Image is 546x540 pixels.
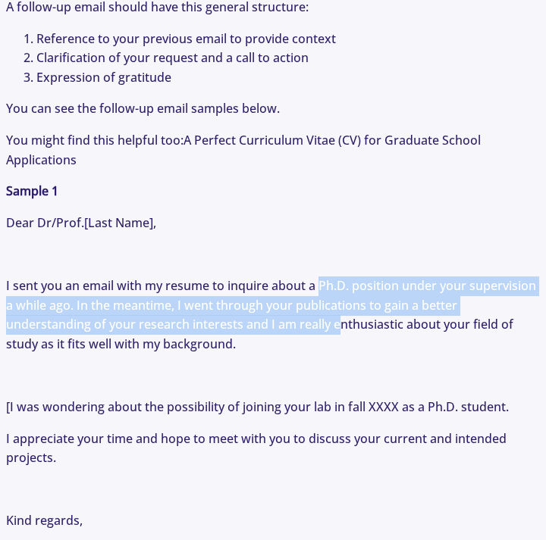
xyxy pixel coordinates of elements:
p: I appreciate your time and hope to meet with you to discuss your current and intended projects. [6,429,540,468]
p: Dear Dr/Prof. , [6,214,540,233]
li: Clarification of your request and a call to action [36,48,540,68]
strong: Sample 1 [6,183,58,199]
p: I was wondering about the possibility of joining your lab in fall XXXX as a Ph.D. student. [6,398,540,417]
li: Reference to your previous email to provide context [36,30,540,49]
li: Expression of gratitude [36,68,540,88]
p: You might find this helpful too: [6,131,540,170]
p: I sent you an email with my resume to inquire about a Ph.D. position under your supervision a whi... [6,276,540,354]
a: [ [6,398,10,415]
a: A Perfect Curriculum Vitae (CV) for Graduate School Applications [6,132,481,168]
p: You can see the follow-up email samples below. [6,99,540,119]
p: Kind regards, [6,511,540,531]
span: [Last Name] [84,214,153,231]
